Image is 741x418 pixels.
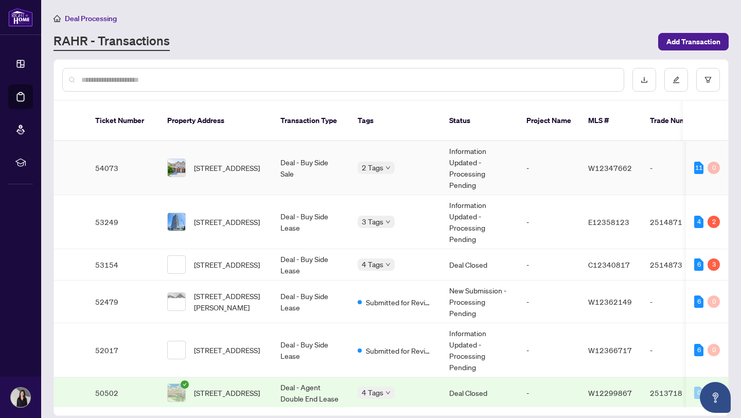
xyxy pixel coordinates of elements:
span: W12347662 [588,163,632,172]
td: 53249 [87,195,159,249]
td: Information Updated - Processing Pending [441,195,518,249]
div: 11 [694,162,703,174]
th: Transaction Type [272,101,349,141]
span: 3 Tags [362,216,383,228]
td: 54073 [87,141,159,195]
span: [STREET_ADDRESS] [194,344,260,356]
td: 2513718 [642,377,714,409]
button: Open asap [700,382,731,413]
td: - [518,281,580,323]
span: down [385,219,391,224]
td: 52479 [87,281,159,323]
span: Submitted for Review [366,345,433,356]
span: 4 Tags [362,258,383,270]
span: down [385,262,391,267]
button: filter [696,68,720,92]
td: - [518,249,580,281]
td: Deal - Agent Double End Lease [272,377,349,409]
span: home [54,15,61,22]
td: 53154 [87,249,159,281]
th: MLS # [580,101,642,141]
span: Deal Processing [65,14,117,23]
span: check-circle [181,380,189,389]
button: Logo [62,385,79,401]
span: filter [704,76,712,83]
td: Deal - Buy Side Lease [272,281,349,323]
button: Logo [62,214,79,230]
span: Submitted for Review [366,297,433,308]
td: - [642,281,714,323]
td: - [518,377,580,409]
span: [STREET_ADDRESS] [194,387,260,398]
span: [STREET_ADDRESS][PERSON_NAME] [194,290,264,313]
span: down [385,390,391,395]
button: Logo [62,256,79,273]
button: Logo [62,160,79,176]
span: down [385,165,391,170]
button: Logo [62,342,79,358]
span: W12362149 [588,297,632,306]
div: 6 [694,295,703,308]
th: Property Address [159,101,272,141]
div: 2 [708,216,720,228]
div: 0 [708,162,720,174]
td: Deal - Buy Side Lease [272,249,349,281]
img: thumbnail-img [168,256,185,273]
td: Deal - Buy Side Sale [272,141,349,195]
div: 4 [694,216,703,228]
button: download [632,68,656,92]
button: Logo [62,293,79,310]
span: 2 Tags [362,162,383,173]
div: 0 [708,344,720,356]
img: thumbnail-img [168,293,185,310]
img: Profile Icon [11,388,30,407]
div: 6 [694,258,703,271]
span: E12358123 [588,217,629,227]
img: thumbnail-img [168,384,185,402]
button: Add Transaction [658,33,729,50]
img: Logo [66,262,75,270]
span: W12366717 [588,345,632,355]
td: Deal Closed [441,249,518,281]
button: edit [664,68,688,92]
th: Tags [349,101,441,141]
img: Logo [66,165,75,173]
td: Deal - Buy Side Lease [272,323,349,377]
span: download [641,76,648,83]
td: 2514873 [642,249,714,281]
th: Status [441,101,518,141]
span: 4 Tags [362,387,383,398]
span: W12299867 [588,388,632,397]
span: Add Transaction [666,33,720,50]
div: 6 [694,344,703,356]
td: Information Updated - Processing Pending [441,323,518,377]
th: Ticket Number [87,101,159,141]
span: C12340817 [588,260,630,269]
td: 2514871 [642,195,714,249]
span: [STREET_ADDRESS] [194,259,260,270]
img: thumbnail-img [168,213,185,231]
span: edit [673,76,680,83]
div: 3 [708,258,720,271]
td: 52017 [87,323,159,377]
div: 0 [708,295,720,308]
td: 50502 [87,377,159,409]
img: Logo [66,219,75,227]
td: - [642,141,714,195]
th: Trade Number [642,101,714,141]
th: Project Name [518,101,580,141]
a: RAHR - Transactions [54,32,170,51]
td: - [518,323,580,377]
td: - [642,323,714,377]
td: Deal - Buy Side Lease [272,195,349,249]
span: [STREET_ADDRESS] [194,162,260,173]
td: - [518,195,580,249]
td: - [518,141,580,195]
img: thumbnail-img [168,159,185,177]
div: 0 [694,387,703,399]
span: [STREET_ADDRESS] [194,216,260,228]
img: Logo [66,390,75,398]
img: Logo [66,299,75,307]
td: Information Updated - Processing Pending [441,141,518,195]
td: New Submission - Processing Pending [441,281,518,323]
